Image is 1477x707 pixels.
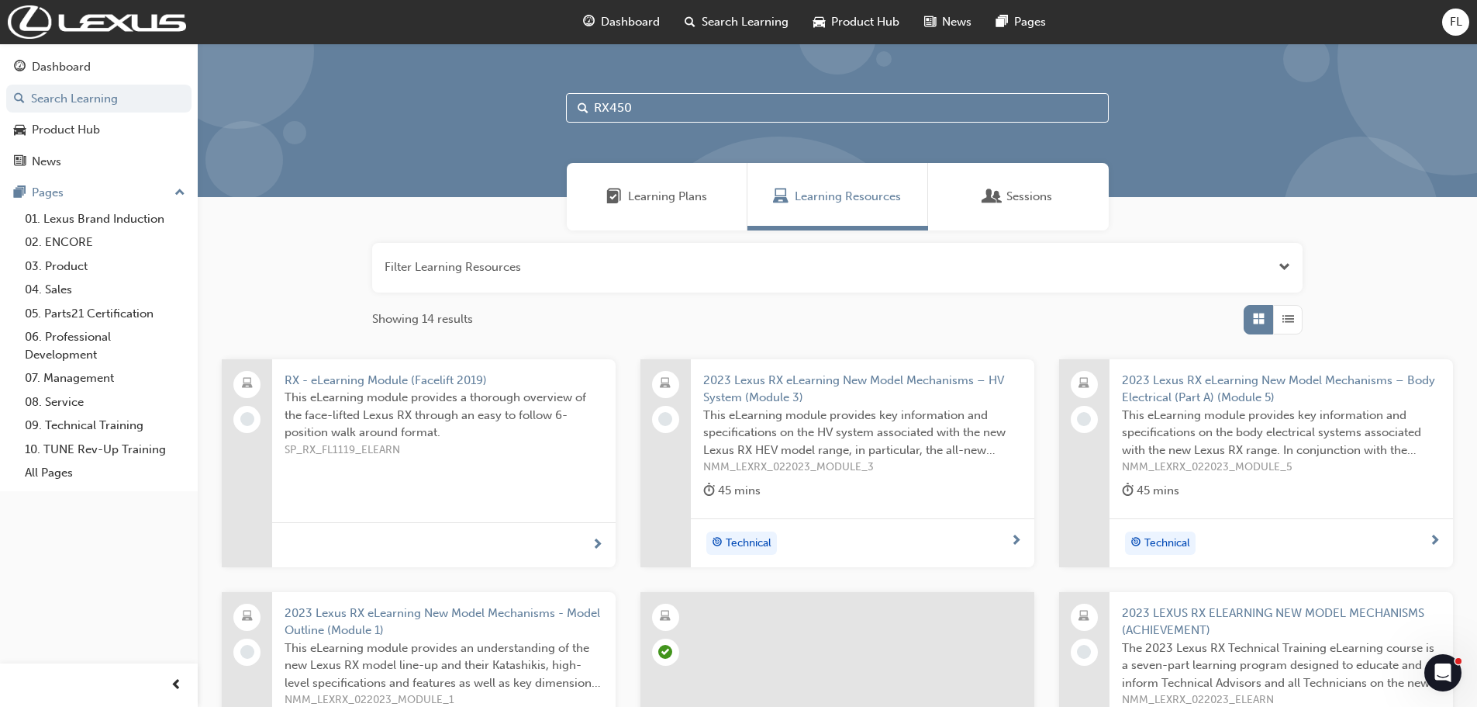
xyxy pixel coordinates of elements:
[32,153,61,171] div: News
[703,459,1022,477] span: NMM_LEXRX_022023_MODULE_3
[32,184,64,202] div: Pages
[1144,535,1190,553] span: Technical
[658,412,672,426] span: learningRecordVerb_NONE-icon
[1077,412,1091,426] span: learningRecordVerb_NONE-icon
[1122,481,1179,501] div: 45 mins
[14,186,26,200] span: pages-icon
[19,390,192,414] a: 08. Service
[795,188,901,206] span: Learning Resources
[566,93,1109,123] input: Search...
[1122,407,1441,459] span: This eLearning module provides key information and specifications on the body electrical systems ...
[985,188,1000,206] span: Sessions
[1122,605,1441,639] span: 2023 LEXUS RX ELEARNING NEW MODEL MECHANISMS (ACHIEVEMENT)
[567,163,747,230] a: Learning PlansLearning Plans
[984,6,1058,38] a: pages-iconPages
[6,85,192,113] a: Search Learning
[285,372,603,390] span: RX - eLearning Module (Facelift 2019)
[702,13,789,31] span: Search Learning
[942,13,971,31] span: News
[1006,188,1052,206] span: Sessions
[703,407,1022,459] span: This eLearning module provides key information and specifications on the HV system associated wit...
[14,61,26,75] span: guage-icon
[578,99,588,117] span: Search
[14,155,26,169] span: news-icon
[6,116,192,144] a: Product Hub
[6,147,192,176] a: News
[6,50,192,178] button: DashboardSearch LearningProduct HubNews
[240,412,254,426] span: learningRecordVerb_NONE-icon
[606,188,622,206] span: Learning Plans
[583,12,595,32] span: guage-icon
[1014,13,1046,31] span: Pages
[1059,359,1453,567] a: 2023 Lexus RX eLearning New Model Mechanisms – Body Electrical (Part A) (Module 5)This eLearning ...
[19,207,192,231] a: 01. Lexus Brand Induction
[1429,535,1441,549] span: next-icon
[672,6,801,38] a: search-iconSearch Learning
[242,607,253,627] span: laptop-icon
[242,374,253,394] span: laptop-icon
[703,481,761,501] div: 45 mins
[726,535,771,553] span: Technical
[628,188,707,206] span: Learning Plans
[1122,372,1441,407] span: 2023 Lexus RX eLearning New Model Mechanisms – Body Electrical (Part A) (Module 5)
[831,13,899,31] span: Product Hub
[19,414,192,438] a: 09. Technical Training
[712,533,723,553] span: target-icon
[601,13,660,31] span: Dashboard
[6,53,192,81] a: Dashboard
[285,389,603,442] span: This eLearning module provides a thorough overview of the face-lifted Lexus RX through an easy to...
[660,607,671,627] span: learningResourceType_ELEARNING-icon
[372,310,473,328] span: Showing 14 results
[19,255,192,279] a: 03. Product
[1424,654,1461,691] iframe: Intercom live chat
[171,676,182,695] span: prev-icon
[1077,645,1091,659] span: learningRecordVerb_NONE-icon
[1450,13,1462,31] span: FL
[32,58,91,76] div: Dashboard
[592,539,603,553] span: next-icon
[685,12,695,32] span: search-icon
[285,639,603,692] span: This eLearning module provides an understanding of the new Lexus RX model line-up and their Katas...
[640,359,1034,567] a: 2023 Lexus RX eLearning New Model Mechanisms – HV System (Module 3)This eLearning module provides...
[6,178,192,207] button: Pages
[660,374,671,394] span: laptop-icon
[996,12,1008,32] span: pages-icon
[1253,310,1265,328] span: Grid
[571,6,672,38] a: guage-iconDashboard
[19,302,192,326] a: 05. Parts21 Certification
[1282,310,1294,328] span: List
[14,92,25,106] span: search-icon
[1279,258,1290,276] button: Open the filter
[19,278,192,302] a: 04. Sales
[19,325,192,366] a: 06. Professional Development
[1078,607,1089,627] span: laptop-icon
[174,183,185,203] span: up-icon
[14,123,26,137] span: car-icon
[1010,535,1022,549] span: next-icon
[285,605,603,639] span: 2023 Lexus RX eLearning New Model Mechanisms - Model Outline (Module 1)
[928,163,1109,230] a: SessionsSessions
[924,12,936,32] span: news-icon
[773,188,789,206] span: Learning Resources
[19,461,192,485] a: All Pages
[1122,639,1441,692] span: The 2023 Lexus RX Technical Training eLearning course is a seven-part learning program designed t...
[912,6,984,38] a: news-iconNews
[801,6,912,38] a: car-iconProduct Hub
[1122,459,1441,477] span: NMM_LEXRX_022023_MODULE_5
[240,645,254,659] span: learningRecordVerb_NONE-icon
[19,438,192,462] a: 10. TUNE Rev-Up Training
[19,230,192,255] a: 02. ENCORE
[1442,9,1469,36] button: FL
[19,366,192,390] a: 07. Management
[747,163,928,230] a: Learning ResourcesLearning Resources
[222,359,616,567] a: RX - eLearning Module (Facelift 2019)This eLearning module provides a thorough overview of the fa...
[8,5,186,39] img: Trak
[703,481,715,501] span: duration-icon
[658,645,672,659] span: learningRecordVerb_PASS-icon
[1130,533,1141,553] span: target-icon
[1122,481,1134,501] span: duration-icon
[285,442,603,459] span: SP_RX_FL1119_ELEARN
